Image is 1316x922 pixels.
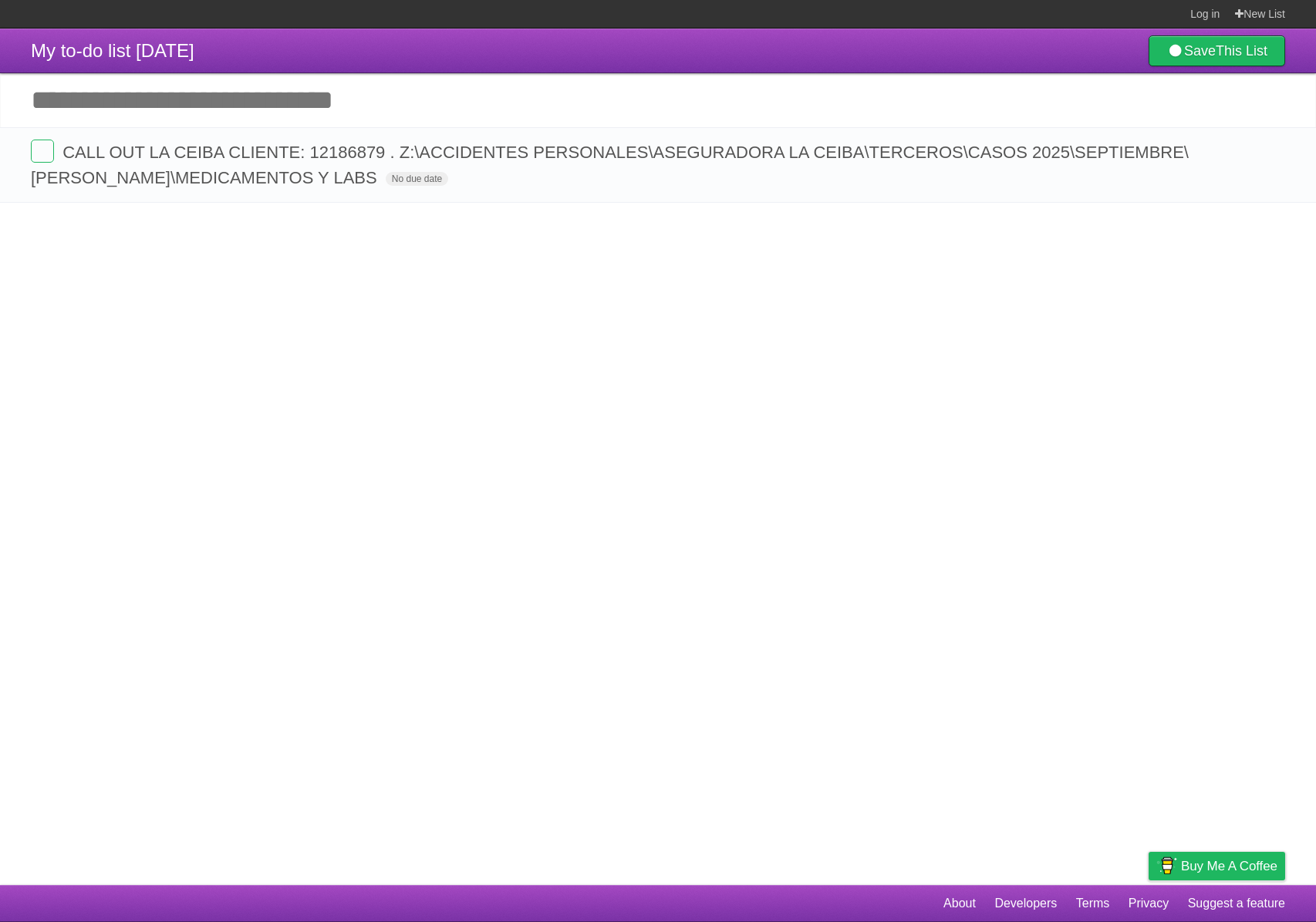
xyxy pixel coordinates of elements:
a: About [943,889,976,918]
img: Buy me a coffee [1156,853,1177,879]
span: My to-do list [DATE] [31,40,194,61]
span: Buy me a coffee [1181,853,1277,880]
label: Done [31,140,54,163]
a: Developers [994,889,1057,918]
a: Buy me a coffee [1149,852,1285,880]
a: Terms [1076,889,1110,918]
b: This List [1216,43,1267,59]
span: No due date [386,172,448,186]
a: Privacy [1129,889,1169,918]
a: SaveThis List [1149,35,1285,66]
span: CALL OUT LA CEIBA CLIENTE: 12186879 . Z:\ACCIDENTES PERSONALES\ASEGURADORA LA CEIBA\TERCEROS\CASO... [31,143,1189,187]
a: Suggest a feature [1188,889,1285,918]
